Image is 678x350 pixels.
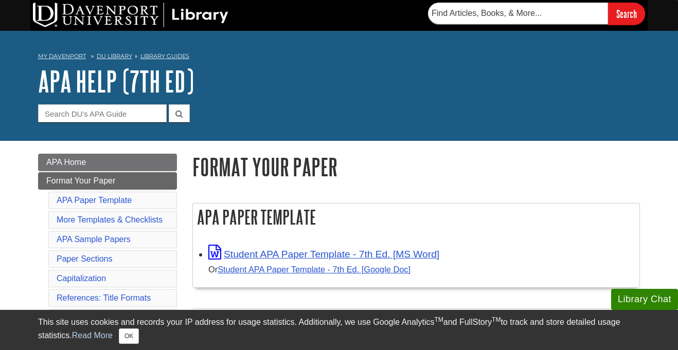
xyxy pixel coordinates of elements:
[208,249,439,260] a: Link opens in new window
[57,274,106,283] a: Capitalization
[140,52,189,60] a: Library Guides
[57,215,163,224] a: More Templates & Checklists
[434,316,443,323] sup: TM
[38,49,640,66] nav: breadcrumb
[38,316,640,344] div: This site uses cookies and records your IP address for usage statistics. Additionally, we use Goo...
[611,289,678,310] button: Library Chat
[97,52,132,60] a: DU Library
[492,316,501,323] sup: TM
[38,154,177,171] a: APA Home
[46,176,115,185] span: Format Your Paper
[218,265,411,274] a: Student APA Paper Template - 7th Ed. [Google Doc]
[38,172,177,190] a: Format Your Paper
[119,328,139,344] button: Close
[57,235,131,244] a: APA Sample Papers
[193,309,639,336] h2: More Templates & Checklists
[46,158,86,167] span: APA Home
[57,196,132,205] a: APA Paper Template
[192,154,640,180] h1: Format Your Paper
[38,52,86,61] a: My Davenport
[208,265,411,274] small: Or
[608,3,645,25] input: Search
[38,65,194,97] a: APA Help (7th Ed)
[57,254,113,263] a: Paper Sections
[57,293,151,302] a: References: Title Formats
[33,3,228,27] img: DU Library
[428,3,608,24] input: Find Articles, Books, & More...
[193,204,639,231] h2: APA Paper Template
[38,104,167,122] input: Search DU's APA Guide
[72,331,113,340] a: Read More
[428,3,645,25] form: Searches DU Library's articles, books, and more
